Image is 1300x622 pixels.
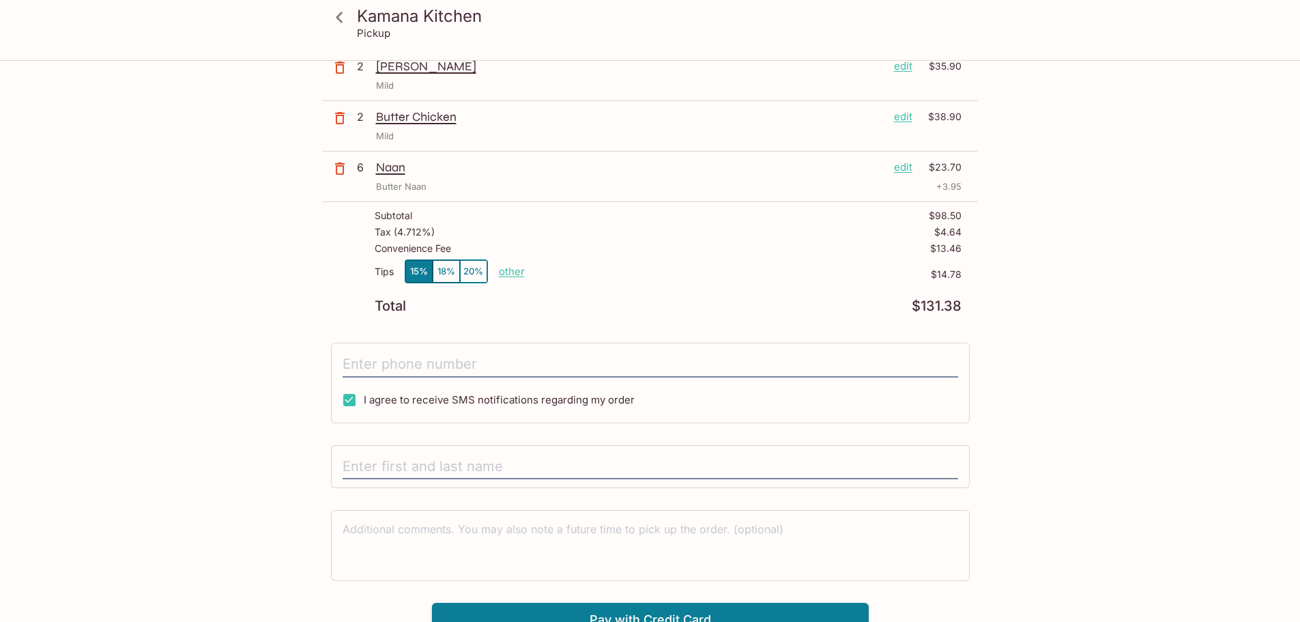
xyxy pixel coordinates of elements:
p: $13.46 [930,243,962,254]
p: Total [375,300,406,313]
p: Naan [376,160,883,175]
p: $38.90 [921,109,962,124]
span: I agree to receive SMS notifications regarding my order [364,393,635,406]
p: $131.38 [912,300,962,313]
p: 6 [357,160,371,175]
p: $35.90 [921,59,962,74]
h3: Kamana Kitchen [357,5,967,27]
button: 20% [460,260,487,283]
p: 2 [357,109,371,124]
p: $14.78 [525,269,962,280]
p: $98.50 [929,210,962,221]
input: Enter first and last name [343,454,958,480]
input: Enter phone number [343,352,958,378]
p: [PERSON_NAME] [376,59,883,74]
p: Subtotal [375,210,412,221]
button: 18% [433,260,460,283]
p: Butter Chicken [376,109,883,124]
p: $23.70 [921,160,962,175]
p: $4.64 [934,227,962,238]
button: 15% [405,260,433,283]
p: + 3.95 [936,180,962,193]
p: edit [894,109,912,124]
p: 2 [357,59,371,74]
p: Mild [376,79,394,92]
p: edit [894,160,912,175]
p: Tips [375,266,394,277]
p: Butter Naan [376,180,427,193]
p: Mild [376,130,394,143]
button: other [499,265,525,278]
p: Convenience Fee [375,243,451,254]
p: Tax ( 4.712% ) [375,227,435,238]
p: edit [894,59,912,74]
p: Pickup [357,27,390,40]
